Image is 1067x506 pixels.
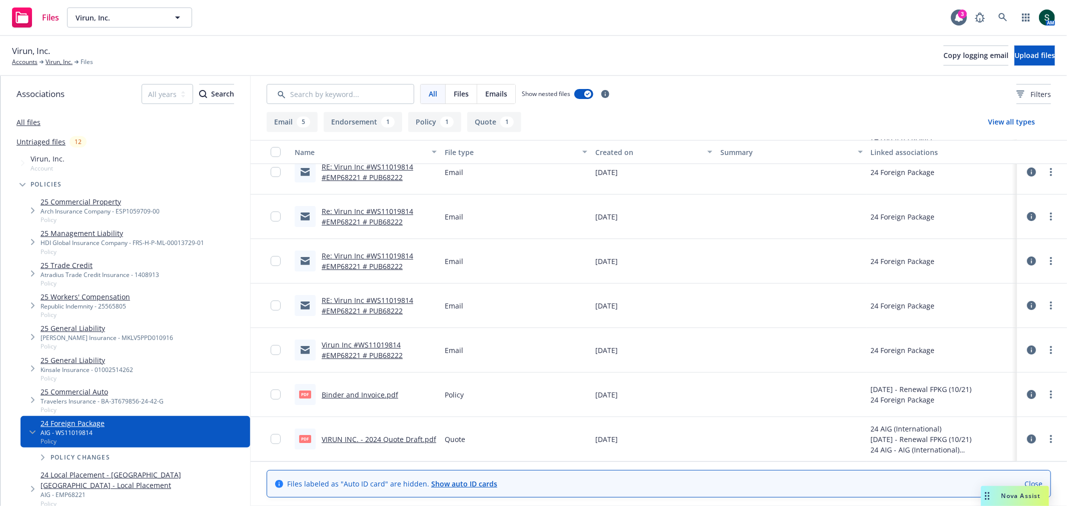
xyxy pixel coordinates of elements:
a: 25 Commercial Property [41,196,160,207]
a: Close [1024,478,1042,489]
span: Policy [41,374,133,382]
a: 24 Foreign Package [41,418,105,428]
a: Accounts [12,57,38,66]
span: Files [454,88,469,99]
div: 24 Foreign Package [871,256,935,266]
div: Arch Insurance Company - ESP1059709-00 [41,207,160,215]
a: Re: Virun Inc #WS11019814 #EMP68221 # PUB68222 [322,251,413,271]
span: Files [42,13,59,21]
a: Search [993,7,1013,27]
div: Atradius Trade Credit Insurance - 1408913 [41,270,159,279]
span: Policy changes [51,454,110,460]
div: HDI Global Insurance Company - FRS-H-P-ML-00013729-01 [41,238,204,247]
div: 24 Foreign Package [871,167,935,177]
span: Policy [41,247,204,256]
div: [DATE] - Renewal FPKG (10/21) [871,384,972,394]
input: Search by keyword... [267,84,414,104]
span: Policy [41,310,130,319]
div: 1 [500,116,514,127]
span: Policy [445,389,464,400]
span: Policies [31,181,62,187]
button: Copy logging email [943,45,1008,65]
input: Select all [271,147,281,157]
div: Linked associations [871,147,1013,157]
button: Linked associations [867,140,1017,164]
span: Policy [41,279,159,287]
span: Show nested files [522,89,570,98]
a: more [1045,255,1057,267]
button: Endorsement [324,112,402,132]
div: 24 AIG - AIG (International) [871,444,1013,455]
a: Switch app [1016,7,1036,27]
img: photo [1039,9,1055,25]
span: Email [445,345,463,355]
a: 25 Management Liability [41,228,204,238]
span: Virun, Inc. [31,153,65,164]
button: Upload files [1014,45,1055,65]
div: [DATE] - Renewal FPKG (10/21) [871,434,1013,444]
span: [DATE] [595,300,618,311]
span: Files labeled as "Auto ID card" are hidden. [287,478,497,489]
a: Binder and Invoice.pdf [322,390,398,399]
span: Virun, Inc. [76,12,162,23]
span: Associations [17,87,65,100]
a: 25 Commercial Auto [41,386,164,397]
span: pdf [299,435,311,442]
span: Virun, Inc. [12,44,50,57]
div: 5 [297,116,310,127]
span: Filters [1030,89,1051,99]
div: 1 [440,116,454,127]
div: Drag to move [981,486,993,506]
span: [DATE] [595,167,618,177]
div: 12 [70,136,87,147]
a: All files [17,117,41,127]
span: Policy [41,437,105,445]
span: [DATE] [595,389,618,400]
a: Untriaged files [17,136,66,147]
input: Toggle Row Selected [271,300,281,310]
span: Email [445,300,463,311]
div: 24 AIG (International) [871,423,1013,434]
div: 3 [958,9,967,18]
a: Virun Inc #WS11019814 #EMP68221 # PUB68222 [322,340,403,360]
div: Created on [595,147,701,157]
span: Nova Assist [1001,491,1041,500]
input: Toggle Row Selected [271,434,281,444]
div: 24 Foreign Package [871,394,972,405]
div: [PERSON_NAME] Insurance - MKLV5PPD010916 [41,333,173,342]
a: more [1045,166,1057,178]
button: Nova Assist [981,486,1049,506]
a: more [1045,344,1057,356]
span: [DATE] [595,256,618,266]
span: [DATE] [595,434,618,444]
span: Policy [41,215,160,224]
a: more [1045,388,1057,400]
button: View all types [972,112,1051,132]
span: [DATE] [595,345,618,355]
a: 24 Local Placement - [GEOGRAPHIC_DATA] [GEOGRAPHIC_DATA] - Local Placement [41,469,246,490]
div: 24 Foreign Package [871,300,935,311]
span: All [429,88,437,99]
div: 24 Foreign Package [871,211,935,222]
a: 25 Workers' Compensation [41,291,130,302]
button: Email [267,112,318,132]
input: Toggle Row Selected [271,256,281,266]
div: File type [445,147,576,157]
a: VIRUN INC. - 2024 Quote Draft.pdf [322,434,436,444]
input: Toggle Row Selected [271,345,281,355]
a: 25 Trade Credit [41,260,159,270]
span: Files [81,57,93,66]
div: Travelers Insurance - BA-3T679856-24-42-G [41,397,164,405]
button: Policy [408,112,461,132]
span: Copy logging email [943,50,1008,60]
a: RE: Virun Inc #WS11019814 #EMP68221 # PUB68222 [322,295,413,315]
span: Email [445,256,463,266]
button: SearchSearch [199,84,234,104]
button: Summary [716,140,866,164]
button: Quote [467,112,521,132]
a: Show auto ID cards [431,479,497,488]
span: Policy [41,342,173,350]
button: Name [291,140,441,164]
span: [DATE] [595,211,618,222]
a: Re: Virun Inc #WS11019814 #EMP68221 # PUB68222 [322,206,413,226]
